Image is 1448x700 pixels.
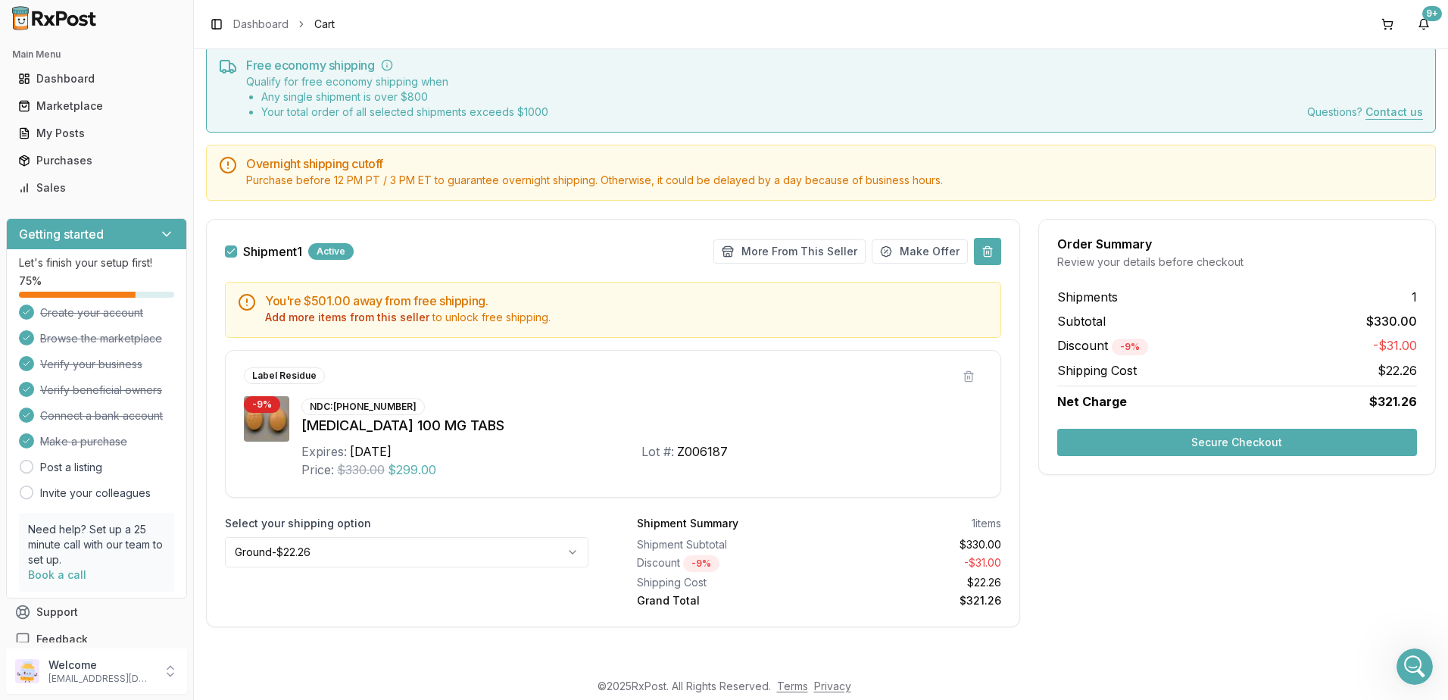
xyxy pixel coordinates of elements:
span: 1 [1412,288,1417,306]
span: thank you! [67,214,125,227]
nav: breadcrumb [233,17,335,32]
button: Support [6,598,187,626]
button: View status page [31,388,272,418]
a: Dashboard [233,17,289,32]
span: Help [240,511,264,521]
h2: Main Menu [12,48,181,61]
span: Messages [126,511,178,521]
span: Verify beneficial owners [40,383,162,398]
a: Terms [777,680,808,692]
a: Dashboard [12,65,181,92]
div: Active [308,243,354,260]
img: Januvia 100 MG TABS [244,396,289,442]
button: Messages [101,473,201,533]
iframe: Intercom live chat [1397,648,1433,685]
div: Z006187 [677,442,728,461]
h3: Getting started [19,225,104,243]
a: Book a call [28,568,86,581]
a: My Posts [12,120,181,147]
p: How can we help? [30,133,273,159]
div: [MEDICAL_DATA] 100 MG TABS [301,415,982,436]
p: [EMAIL_ADDRESS][DOMAIN_NAME] [48,673,154,685]
div: Price: [301,461,334,479]
div: $22.26 [825,575,1000,590]
div: - $31.00 [825,555,1000,572]
span: Discount [1057,338,1148,353]
img: User avatar [15,659,39,683]
span: $330.00 [1366,312,1417,330]
span: Cart [314,17,335,32]
div: [DATE] [350,442,392,461]
button: Marketplace [6,94,187,118]
span: -$31.00 [1373,336,1417,355]
div: Shipment Subtotal [637,537,813,552]
div: • 21h ago [158,229,208,245]
span: Search for help [31,280,123,295]
span: 75 % [19,273,42,289]
div: Order Summary [1057,238,1417,250]
div: - 9 % [1112,339,1148,355]
div: Qualify for free economy shipping when [246,74,548,120]
a: Privacy [814,680,851,692]
div: to unlock free shipping. [265,310,988,325]
div: Marketplace [18,98,175,114]
div: - 9 % [244,396,280,413]
div: Discount [637,555,813,572]
div: - 9 % [683,555,719,572]
p: Hi [PERSON_NAME] [30,108,273,133]
div: Expires: [301,442,347,461]
button: Dashboard [6,67,187,91]
button: Search for help [22,272,281,302]
label: Select your shipping option [225,516,588,531]
div: My Posts [18,126,175,141]
div: NDC: [PHONE_NUMBER] [301,398,425,415]
span: Shipment 1 [243,245,302,258]
div: Lot #: [641,442,674,461]
a: Post a listing [40,460,102,475]
span: $330.00 [337,461,385,479]
div: 1 items [972,516,1001,531]
span: Shipments [1057,288,1118,306]
h5: Overnight shipping cutoff [246,158,1423,170]
div: Label Residue [244,367,325,384]
img: Profile image for Manuel [31,214,61,244]
p: Welcome [48,658,154,673]
li: Any single shipment is over $ 800 [261,89,548,105]
button: Feedback [6,626,187,653]
div: Profile image for Manuelthank you![PERSON_NAME]•21h ago [16,201,287,257]
button: Sales [6,176,187,200]
span: Browse the marketplace [40,331,162,346]
span: Home [33,511,67,521]
span: Subtotal [1057,312,1106,330]
li: Your total order of all selected shipments exceeds $ 1000 [261,105,548,120]
div: Purchase before 12 PM PT / 3 PM ET to guarantee overnight shipping. Otherwise, it could be delaye... [246,173,1423,188]
div: Questions? [1307,105,1423,120]
span: $299.00 [388,461,436,479]
div: Dashboard [18,71,175,86]
button: Add more items from this seller [265,310,429,325]
button: Secure Checkout [1057,429,1417,456]
div: Review your details before checkout [1057,255,1417,270]
span: Verify your business [40,357,142,372]
div: Grand Total [637,593,813,608]
a: Purchases [12,147,181,174]
div: Purchases [18,153,175,168]
img: RxPost Logo [6,6,103,30]
span: $22.26 [1378,361,1417,380]
span: Feedback [36,632,88,647]
a: Marketplace [12,92,181,120]
h5: You're $501.00 away from free shipping. [265,295,988,307]
img: Profile image for Manuel [238,24,268,55]
button: Purchases [6,148,187,173]
div: Recent message [31,191,272,207]
button: More From This Seller [713,239,866,264]
div: Shipping Cost [637,575,813,590]
p: Need help? Set up a 25 minute call with our team to set up. [28,522,165,567]
div: Shipment Summary [637,516,738,531]
span: Create your account [40,305,143,320]
button: Make Offer [872,239,968,264]
div: [PERSON_NAME] [67,229,155,245]
div: $330.00 [825,537,1000,552]
button: 9+ [1412,12,1436,36]
span: Net Charge [1057,394,1127,409]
